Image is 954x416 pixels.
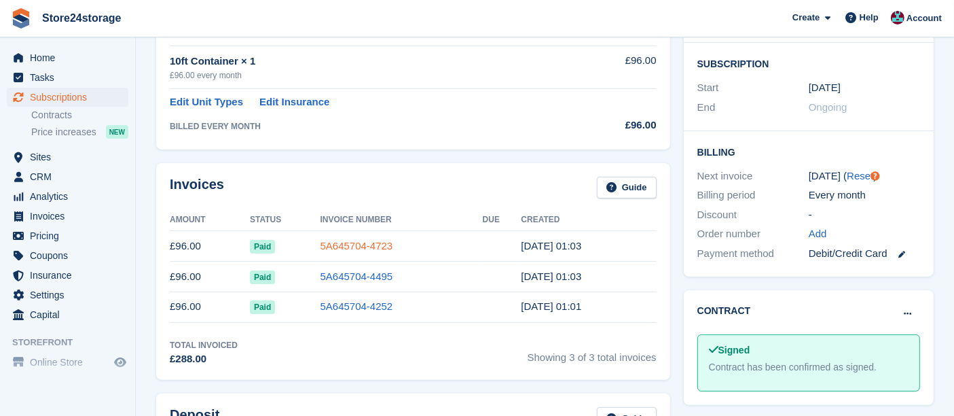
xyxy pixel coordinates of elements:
span: Sites [30,148,111,167]
span: Home [30,48,111,67]
a: menu [7,167,128,186]
a: menu [7,187,128,206]
h2: Contract [697,304,751,318]
a: Edit Unit Types [170,94,243,110]
div: £96.00 [577,118,657,133]
div: Debit/Credit Card [809,246,920,262]
div: - [809,207,920,223]
span: Price increases [31,126,96,139]
span: Paid [250,300,275,314]
a: menu [7,48,128,67]
time: 2025-06-09 00:00:00 UTC [809,80,841,96]
a: Edit Insurance [259,94,329,110]
a: Guide [597,177,657,199]
span: Paid [250,271,275,284]
div: £288.00 [170,351,238,367]
span: Analytics [30,187,111,206]
a: Store24storage [37,7,127,29]
span: CRM [30,167,111,186]
a: 5A645704-4252 [320,300,393,312]
a: Reset [847,170,873,181]
div: Every month [809,188,920,203]
span: Paid [250,240,275,254]
span: Ongoing [809,101,847,113]
span: Settings [30,285,111,305]
time: 2025-06-09 00:01:04 UTC [521,300,581,312]
a: menu [7,246,128,265]
a: 5A645704-4495 [320,271,393,282]
span: Coupons [30,246,111,265]
th: Due [483,209,521,231]
a: menu [7,68,128,87]
a: menu [7,207,128,226]
span: Storefront [12,336,135,349]
a: menu [7,305,128,324]
span: Invoices [30,207,111,226]
div: Tooltip anchor [869,170,881,182]
time: 2025-07-09 00:03:16 UTC [521,271,581,282]
a: menu [7,148,128,167]
div: Order number [697,226,809,242]
h2: Invoices [170,177,224,199]
h2: Billing [697,145,920,158]
div: Contract has been confirmed as signed. [709,360,909,375]
div: End [697,100,809,116]
span: Showing 3 of 3 total invoices [528,339,657,367]
td: £96.00 [577,46,657,88]
div: [DATE] ( ) [809,169,920,184]
div: BILLED EVERY MONTH [170,120,577,133]
a: menu [7,353,128,372]
span: Help [860,11,879,24]
span: Tasks [30,68,111,87]
a: Price increases NEW [31,124,128,139]
td: £96.00 [170,292,250,322]
td: £96.00 [170,231,250,262]
div: 10ft Container × 1 [170,54,577,69]
div: Start [697,80,809,96]
a: 5A645704-4723 [320,240,393,252]
a: menu [7,285,128,305]
a: Contracts [31,109,128,122]
img: stora-icon-8386f47178a22dfd0bd8f6a31ec36ba5ce8667c1dd55bd0f319d3a0aa187defe.svg [11,8,31,29]
div: Next invoice [697,169,809,184]
h2: Subscription [697,56,920,70]
div: Total Invoiced [170,339,238,351]
div: Billing period [697,188,809,203]
span: Create [792,11,820,24]
th: Amount [170,209,250,231]
span: Online Store [30,353,111,372]
a: Preview store [112,354,128,370]
img: George [891,11,904,24]
span: Capital [30,305,111,324]
div: Payment method [697,246,809,262]
span: Account [906,12,942,25]
span: Pricing [30,226,111,245]
a: Add [809,226,827,242]
div: £96.00 every month [170,69,577,82]
div: NEW [106,125,128,139]
span: Subscriptions [30,88,111,107]
span: Insurance [30,266,111,285]
td: £96.00 [170,262,250,292]
a: menu [7,226,128,245]
div: Discount [697,207,809,223]
th: Created [521,209,656,231]
a: menu [7,88,128,107]
th: Status [250,209,320,231]
time: 2025-08-09 00:03:12 UTC [521,240,581,252]
th: Invoice Number [320,209,483,231]
div: Signed [709,343,909,358]
a: menu [7,266,128,285]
